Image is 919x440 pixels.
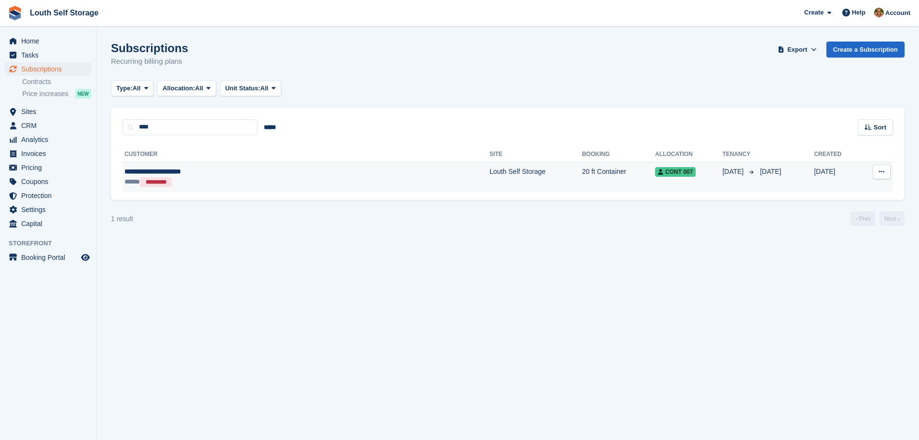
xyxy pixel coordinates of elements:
span: [DATE] [722,167,745,177]
a: menu [5,175,91,188]
th: Allocation [655,147,722,162]
span: Invoices [21,147,79,160]
div: 1 result [111,214,133,224]
span: Pricing [21,161,79,174]
span: Storefront [9,239,96,248]
th: Tenancy [722,147,756,162]
th: Booking [582,147,655,162]
a: menu [5,161,91,174]
span: Settings [21,203,79,216]
button: Unit Status: All [220,81,281,97]
span: Sites [21,105,79,118]
th: Customer [123,147,490,162]
button: Type: All [111,81,153,97]
h1: Subscriptions [111,42,188,55]
span: Booking Portal [21,251,79,264]
img: stora-icon-8386f47178a22dfd0bd8f6a31ec36ba5ce8667c1dd55bd0f319d3a0aa187defe.svg [8,6,22,20]
a: menu [5,189,91,202]
span: Protection [21,189,79,202]
td: [DATE] [814,162,859,192]
span: Export [787,45,807,55]
a: menu [5,147,91,160]
span: Price increases [22,89,69,99]
th: Created [814,147,859,162]
span: Home [21,34,79,48]
a: menu [5,133,91,146]
span: Type: [116,84,133,93]
span: All [195,84,203,93]
button: Allocation: All [157,81,216,97]
span: Account [885,8,910,18]
span: Create [804,8,823,17]
span: Analytics [21,133,79,146]
a: menu [5,105,91,118]
a: menu [5,251,91,264]
p: Recurring billing plans [111,56,188,67]
nav: Page [849,212,906,226]
span: Sort [874,123,886,132]
span: Capital [21,217,79,230]
span: Subscriptions [21,62,79,76]
a: Preview store [80,252,91,263]
a: Create a Subscription [826,42,905,57]
span: Tasks [21,48,79,62]
span: Allocation: [163,84,195,93]
td: Louth Self Storage [490,162,582,192]
a: Price increases NEW [22,88,91,99]
th: Site [490,147,582,162]
a: menu [5,119,91,132]
span: Coupons [21,175,79,188]
a: menu [5,34,91,48]
a: menu [5,48,91,62]
span: Cont 007 [655,167,696,177]
a: Louth Self Storage [26,5,102,21]
button: Export [776,42,819,57]
td: 20 ft Container [582,162,655,192]
span: All [261,84,269,93]
span: Help [852,8,865,17]
a: menu [5,62,91,76]
a: menu [5,203,91,216]
div: NEW [75,89,91,99]
img: Andy Smith [874,8,884,17]
span: CRM [21,119,79,132]
span: [DATE] [760,168,781,175]
a: Previous [850,212,876,226]
span: All [133,84,141,93]
span: Unit Status: [225,84,261,93]
a: Contracts [22,77,91,86]
a: menu [5,217,91,230]
a: Next [879,212,905,226]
